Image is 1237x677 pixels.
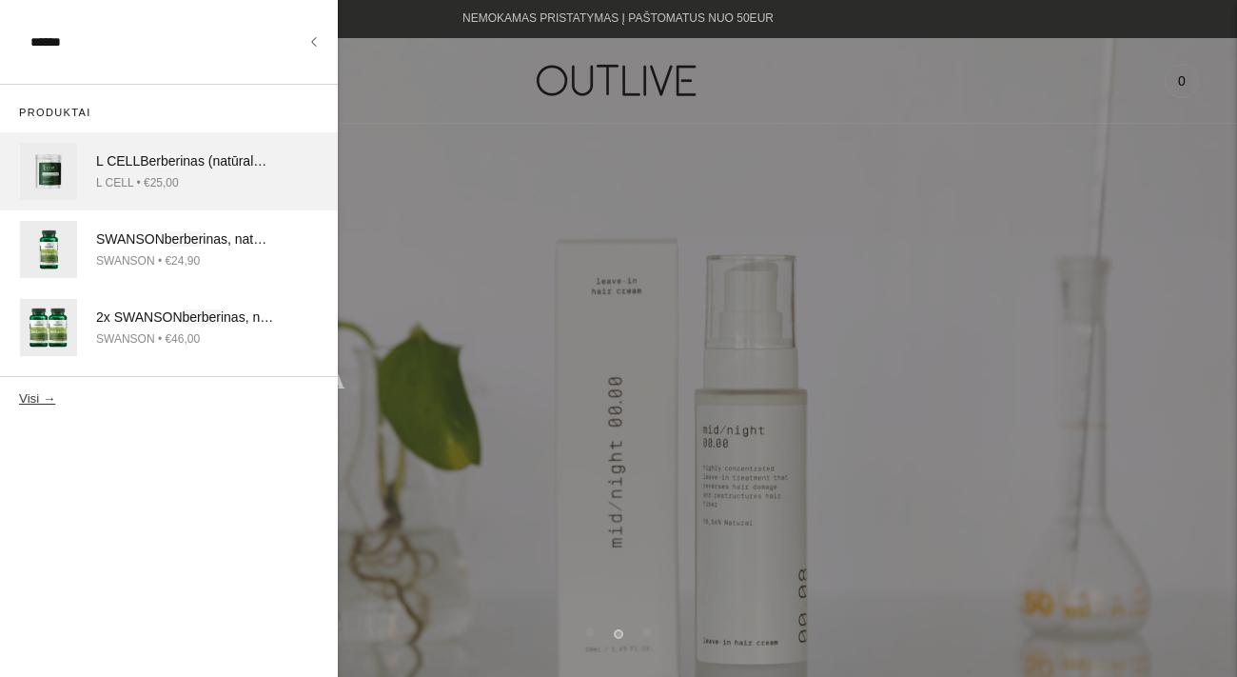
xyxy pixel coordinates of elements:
[96,329,273,349] div: SWANSON • €46,00
[96,251,273,271] div: SWANSON • €24,90
[96,307,273,329] div: 2x SWANSON inas, natūralus, 400mg, 60kaps
[183,309,221,325] span: berber
[96,229,273,251] div: SWANSON inas, natūralus, 400mg, 60 kaps.
[20,299,77,356] img: SWANSON-berberinas-outlive_1_1_1_120x.png
[20,143,77,200] img: l-cell-berberinas-outlive_1_120x.png
[20,221,77,278] img: SWANSON-berberinas-outlive_1_1_120x.png
[96,173,273,193] div: L CELL • €25,00
[96,150,273,173] div: L CELL inas (natūralus) cukraus kiekio kontrolei 300mg kapsulės 60vnt.
[140,153,180,169] span: Berber
[19,391,55,406] button: Visi →
[165,231,203,247] span: berber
